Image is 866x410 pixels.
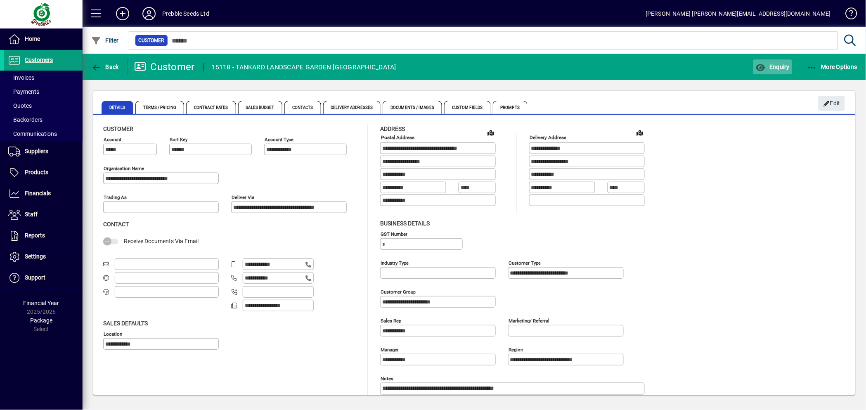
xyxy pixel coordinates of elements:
button: Edit [819,96,845,111]
span: Delivery Addresses [323,101,381,114]
span: Edit [823,97,841,110]
span: Contract Rates [186,101,236,114]
span: Financials [25,190,51,197]
a: Products [4,162,83,183]
mat-label: Customer type [509,260,541,265]
span: Sales Budget [238,101,282,114]
span: Invoices [8,74,34,81]
button: Filter [89,33,121,48]
a: Payments [4,85,83,99]
a: Financials [4,183,83,204]
mat-label: Sort key [170,137,187,142]
span: Contacts [284,101,321,114]
span: Documents / Images [383,101,442,114]
mat-label: Deliver via [232,194,254,200]
mat-label: Location [104,331,122,337]
a: Settings [4,246,83,267]
span: Home [25,36,40,42]
mat-label: Sales rep [381,318,401,323]
span: Address [380,126,405,132]
span: Filter [91,37,119,44]
span: Sales defaults [103,320,148,327]
span: Suppliers [25,148,48,154]
mat-label: Account Type [265,137,293,142]
button: Add [109,6,136,21]
span: Customer [103,126,133,132]
div: [PERSON_NAME] [PERSON_NAME][EMAIL_ADDRESS][DOMAIN_NAME] [646,7,831,20]
span: Back [91,64,119,70]
button: Profile [136,6,162,21]
span: Communications [8,130,57,137]
span: Support [25,274,45,281]
span: Payments [8,88,39,95]
button: Enquiry [753,59,792,74]
span: Products [25,169,48,175]
span: Reports [25,232,45,239]
span: Financial Year [24,300,59,306]
mat-label: Organisation name [104,166,144,171]
span: More Options [807,64,858,70]
button: More Options [805,59,860,74]
button: Back [89,59,121,74]
span: Enquiry [755,64,790,70]
a: Reports [4,225,83,246]
a: Staff [4,204,83,225]
a: Quotes [4,99,83,113]
div: Customer [134,60,195,73]
span: Customer [139,36,164,45]
mat-label: Customer group [381,289,416,294]
mat-label: Marketing/ Referral [509,318,549,323]
mat-label: Notes [381,375,393,381]
span: Package [30,317,52,324]
span: Prompts [493,101,528,114]
a: Backorders [4,113,83,127]
div: Prebble Seeds Ltd [162,7,209,20]
span: Quotes [8,102,32,109]
a: Suppliers [4,141,83,162]
div: 15118 - TANKARD LANDSCAPE GARDEN [GEOGRAPHIC_DATA] [212,61,397,74]
span: Business details [380,220,430,227]
a: Communications [4,127,83,141]
mat-label: Trading as [104,194,127,200]
a: View on map [634,126,647,139]
span: Contact [103,221,129,228]
mat-label: Account [104,137,121,142]
a: Invoices [4,71,83,85]
span: Backorders [8,116,43,123]
mat-label: GST Number [381,231,407,237]
span: Staff [25,211,38,218]
span: Customers [25,57,53,63]
a: View on map [485,126,498,139]
span: Custom Fields [444,101,490,114]
mat-label: Manager [381,346,399,352]
span: Settings [25,253,46,260]
span: Terms / Pricing [135,101,185,114]
a: Home [4,29,83,50]
mat-label: Region [509,346,523,352]
app-page-header-button: Back [83,59,128,74]
span: Receive Documents Via Email [124,238,199,244]
mat-label: Industry type [381,260,409,265]
a: Support [4,268,83,288]
a: Knowledge Base [839,2,856,28]
span: Details [102,101,133,114]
